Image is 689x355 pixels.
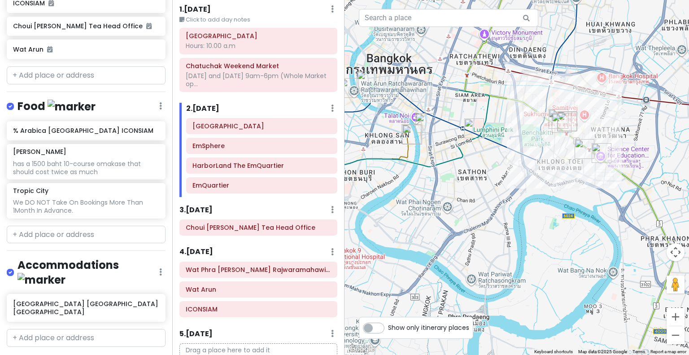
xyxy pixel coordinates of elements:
button: Zoom out [667,326,685,344]
h6: 4 . [DATE] [179,247,213,257]
h6: EmQuartier [192,181,331,189]
h6: 1 . [DATE] [179,5,211,14]
h6: 2 . [DATE] [186,104,219,114]
img: marker [17,273,65,287]
div: Wat Phra Chetuphon Wimon Mangkhalaram Rajwaramahawihan [357,71,376,91]
button: Keyboard shortcuts [534,349,573,355]
div: has a 1500 baht 10-course omakase that should cost twice as much [13,160,159,176]
button: Zoom in [667,308,685,326]
h6: Wat Phra Chetuphon Wimon Mangkhalaram Rajwaramahawihan [186,266,331,274]
h6: 5 . [DATE] [179,329,213,339]
span: Show only itinerary places [388,323,469,333]
i: Added to itinerary [47,46,52,53]
div: Tropic City [415,113,435,133]
input: + Add place or address [7,66,166,84]
a: Terms (opens in new tab) [632,349,645,354]
input: + Add place or address [7,329,166,347]
span: Map data ©2025 Google [578,349,627,354]
button: Drag Pegman onto the map to open Street View [667,276,685,294]
h6: Choui [PERSON_NAME] Tea Head Office [13,22,159,30]
div: Oakwood Studios Sukhumvit Bangkok [575,139,594,159]
img: marker [48,100,96,114]
div: ICONSIAM [401,124,421,144]
h6: Chatuchak Weekend Market [186,62,331,70]
img: Google [347,343,376,355]
h4: Accommodations [17,258,159,287]
h6: HarborLand The EmQuartier [192,162,331,170]
h6: [PERSON_NAME] [13,148,66,156]
h4: Food [17,99,96,114]
a: Open this area in Google Maps (opens a new window) [347,343,376,355]
div: We DO NOT Take On Bookings More Than 1Month In Advance. [13,198,159,215]
h6: Tropic City [13,187,48,195]
a: Report a map error [650,349,686,354]
i: Added to itinerary [146,23,152,29]
h6: [GEOGRAPHIC_DATA] [GEOGRAPHIC_DATA] [GEOGRAPHIC_DATA] [13,300,159,316]
small: Click to add day notes [179,15,337,24]
button: Map camera controls [667,243,685,261]
h6: Wat Arun [186,285,331,294]
input: + Add place or address [7,226,166,244]
div: Sushi Sekiji [464,118,484,138]
div: HarborLand The EmQuartier [558,111,577,131]
div: % Arabica Bangkok ICONSIAM [402,125,422,145]
h6: 3 . [DATE] [179,206,213,215]
h6: Children’s Discovery Museum [186,32,331,40]
div: EmQuartier [557,112,577,131]
h6: % Arabica [GEOGRAPHIC_DATA] ICONSIAM [13,127,159,135]
h6: Wat Arun [13,45,159,53]
div: Science Center for Education (Planetarium Bangkok) [592,143,611,163]
div: [DATE] and [DATE] 9am-6pm (Whole Market op... [186,72,331,88]
div: Benchasiri Park [552,113,571,133]
h6: EmSphere [192,142,331,150]
div: Hours: 10.00 a.m [186,42,331,50]
h6: ICONSIAM [186,305,331,313]
input: Search a place [359,9,538,27]
div: Wat Arun [339,78,359,98]
div: EmSphere [549,109,568,129]
h6: Choui Fong Tea Head Office [186,224,331,232]
h6: Benchasiri Park [192,122,331,130]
